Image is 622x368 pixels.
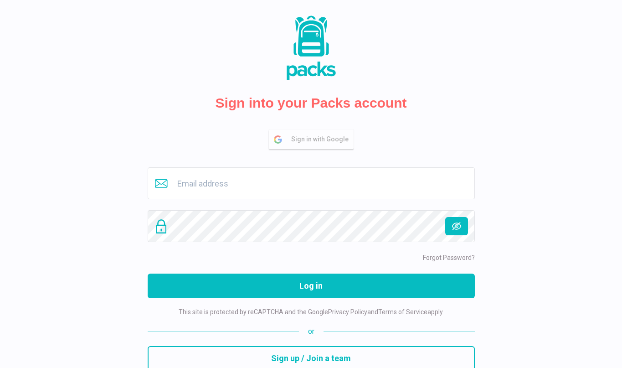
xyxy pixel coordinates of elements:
input: Email address [148,167,475,199]
p: This site is protected by reCAPTCHA and the Google and apply. [179,307,444,317]
a: Privacy Policy [328,308,367,316]
h2: Sign into your Packs account [215,95,406,111]
a: Forgot Password? [423,254,475,261]
img: Packs Logo [266,14,357,82]
button: Sign in with Google [269,130,354,149]
button: Log in [148,274,475,298]
a: Terms of Service [378,308,427,316]
span: Sign in with Google [291,130,353,149]
span: or [299,326,324,337]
